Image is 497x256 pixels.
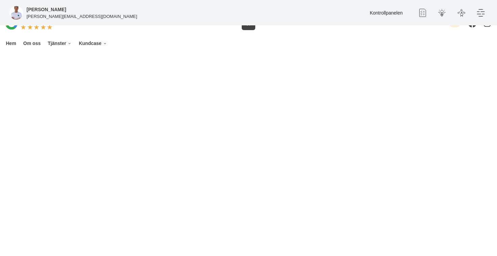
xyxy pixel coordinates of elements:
[47,36,73,51] a: Tjänster
[27,13,137,20] p: [PERSON_NAME][EMAIL_ADDRESS][DOMAIN_NAME]
[22,36,42,51] a: Om oss
[5,36,17,51] a: Hem
[9,6,23,20] img: foretagsbild-pa-smartproduktion-en-webbyraer-i-dalarnas-lan.png
[78,36,108,51] a: Kundcase
[27,6,66,13] h5: Administratör
[370,10,403,16] a: Kontrollpanelen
